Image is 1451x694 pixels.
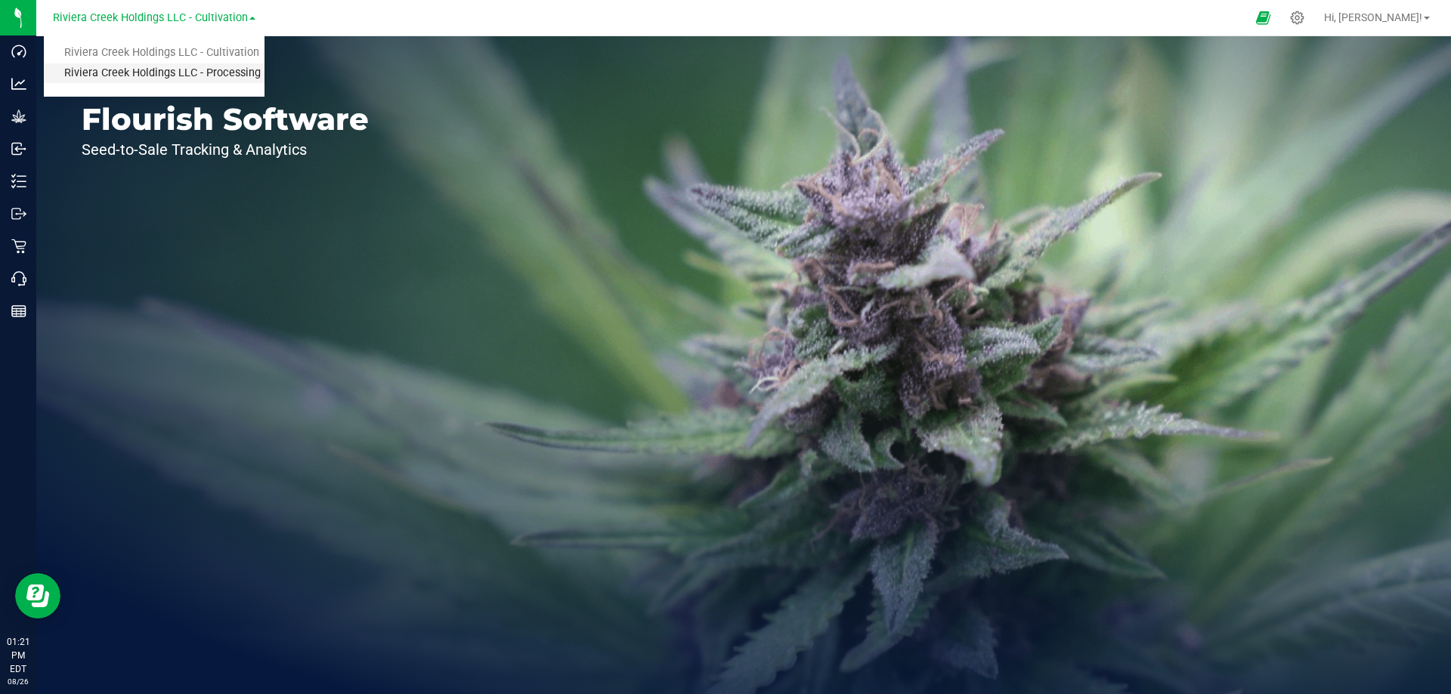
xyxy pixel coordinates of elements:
[44,63,265,84] a: Riviera Creek Holdings LLC - Processing
[11,239,26,254] inline-svg: Retail
[7,635,29,676] p: 01:21 PM EDT
[1324,11,1422,23] span: Hi, [PERSON_NAME]!
[11,76,26,91] inline-svg: Analytics
[11,109,26,124] inline-svg: Grow
[11,206,26,221] inline-svg: Outbound
[11,271,26,286] inline-svg: Call Center
[1288,11,1307,25] div: Manage settings
[7,676,29,687] p: 08/26
[1246,3,1280,32] span: Open Ecommerce Menu
[53,11,248,24] span: Riviera Creek Holdings LLC - Cultivation
[11,304,26,319] inline-svg: Reports
[15,573,60,618] iframe: Resource center
[82,104,369,134] p: Flourish Software
[44,43,265,63] a: Riviera Creek Holdings LLC - Cultivation
[11,141,26,156] inline-svg: Inbound
[11,44,26,59] inline-svg: Dashboard
[82,142,369,157] p: Seed-to-Sale Tracking & Analytics
[11,174,26,189] inline-svg: Inventory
